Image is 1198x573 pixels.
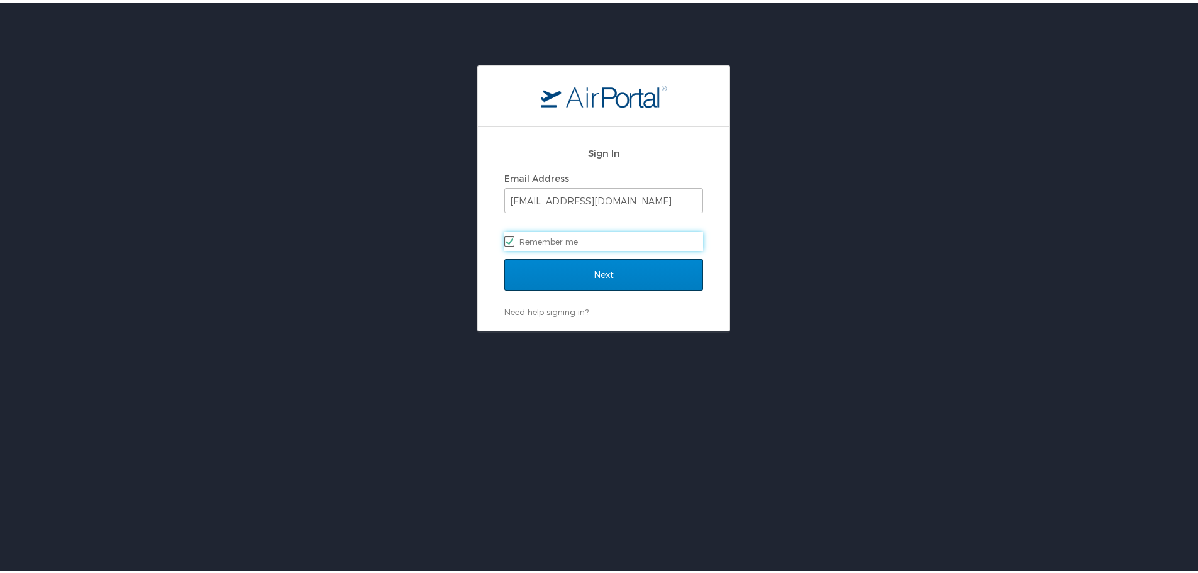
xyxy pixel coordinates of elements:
h2: Sign In [504,143,703,158]
a: Need help signing in? [504,304,589,314]
img: logo [541,82,667,105]
input: Next [504,257,703,288]
label: Remember me [504,230,703,248]
label: Email Address [504,170,569,181]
